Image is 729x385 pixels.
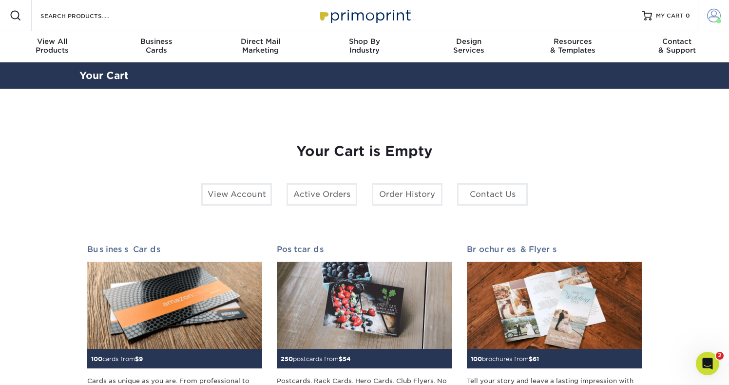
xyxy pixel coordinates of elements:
small: cards from [91,355,143,363]
span: 100 [91,355,102,363]
h1: Your Cart is Empty [87,143,642,160]
span: 9 [139,355,143,363]
h2: Business Cards [87,245,262,254]
div: Industry [312,37,417,55]
a: Resources& Templates [521,31,625,62]
span: Direct Mail [208,37,312,46]
span: 0 [686,12,690,19]
a: Shop ByIndustry [312,31,417,62]
h2: Brochures & Flyers [467,245,642,254]
div: & Support [625,37,729,55]
img: Business Cards [87,262,262,349]
a: Active Orders [287,183,357,206]
span: Resources [521,37,625,46]
div: Cards [104,37,209,55]
small: postcards from [281,355,351,363]
span: $ [135,355,139,363]
a: Contact Us [457,183,528,206]
div: Services [417,37,521,55]
span: Business [104,37,209,46]
span: $ [339,355,343,363]
img: Brochures & Flyers [467,262,642,349]
img: Primoprint [316,5,413,26]
a: DesignServices [417,31,521,62]
span: 100 [471,355,482,363]
a: Contact& Support [625,31,729,62]
span: Design [417,37,521,46]
div: & Templates [521,37,625,55]
a: Order History [372,183,442,206]
iframe: Intercom live chat [696,352,719,375]
small: brochures from [471,355,539,363]
span: 2 [716,352,724,360]
input: SEARCH PRODUCTS..... [39,10,134,21]
img: Postcards [277,262,452,349]
span: 54 [343,355,351,363]
span: $ [529,355,533,363]
span: 250 [281,355,293,363]
a: View Account [201,183,272,206]
a: BusinessCards [104,31,209,62]
span: MY CART [656,12,684,20]
iframe: Google Customer Reviews [2,355,83,382]
span: Shop By [312,37,417,46]
div: Marketing [208,37,312,55]
h2: Postcards [277,245,452,254]
a: Direct MailMarketing [208,31,312,62]
span: Contact [625,37,729,46]
a: Your Cart [79,70,129,81]
span: 61 [533,355,539,363]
